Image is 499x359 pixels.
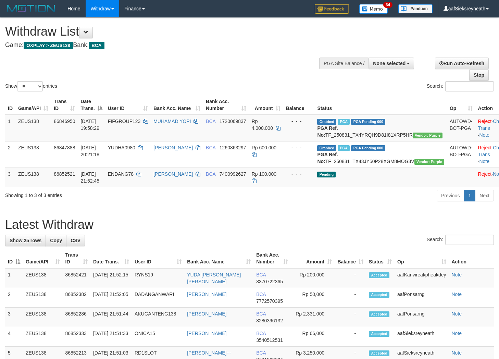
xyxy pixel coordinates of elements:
[206,171,215,177] span: BCA
[369,311,389,317] span: Accepted
[187,311,226,317] a: [PERSON_NAME]
[5,268,23,288] td: 1
[5,218,494,232] h1: Latest Withdraw
[5,3,57,14] img: MOTION_logo.png
[187,350,231,356] a: [PERSON_NAME]---
[132,308,184,327] td: AKUGANTENG138
[132,327,184,347] td: ONICA15
[24,42,73,49] span: OXPLAY > ZEUS138
[132,268,184,288] td: RYNS19
[366,249,395,268] th: Status: activate to sort column ascending
[151,95,203,115] th: Bank Acc. Name: activate to sort column ascending
[63,268,90,288] td: 86852421
[317,172,336,177] span: Pending
[338,145,350,151] span: Marked by aafnoeunsreypich
[383,2,392,8] span: 34
[63,308,90,327] td: 86852286
[395,308,449,327] td: aafPonsarng
[317,125,338,138] b: PGA Ref. No:
[447,115,475,141] td: AUTOWD-BOT-PGA
[427,81,494,91] label: Search:
[23,308,63,327] td: ZEUS138
[351,119,385,125] span: PGA Pending
[203,95,249,115] th: Bank Acc. Number: activate to sort column ascending
[256,279,283,284] span: Copy 3370722365 to clipboard
[317,119,336,125] span: Grabbed
[291,308,335,327] td: Rp 2,331,000
[5,25,326,38] h1: Withdraw List
[256,337,283,343] span: Copy 3540512531 to clipboard
[80,145,99,157] span: [DATE] 20:21:18
[335,327,366,347] td: -
[291,249,335,268] th: Amount: activate to sort column ascending
[15,141,51,168] td: ZEUS138
[395,288,449,308] td: aafPonsarng
[5,95,15,115] th: ID
[317,145,336,151] span: Grabbed
[479,132,489,138] a: Note
[437,190,464,201] a: Previous
[315,4,349,14] img: Feedback.jpg
[71,238,80,243] span: CSV
[5,141,15,168] td: 2
[108,119,141,124] span: FIFGROUP123
[78,95,105,115] th: Date Trans.: activate to sort column descending
[256,318,283,323] span: Copy 3280396132 to clipboard
[256,350,266,356] span: BCA
[314,115,447,141] td: TF_250831_TX4YRQH9D81I81XRP5HR
[5,235,46,246] a: Show 25 rows
[286,171,312,177] div: - - -
[63,288,90,308] td: 86852382
[256,311,266,317] span: BCA
[256,298,283,304] span: Copy 7772570395 to clipboard
[5,308,23,327] td: 3
[413,133,442,138] span: Vendor URL: https://trx4.1velocity.biz
[435,58,489,69] a: Run Auto-Refresh
[286,144,312,151] div: - - -
[475,190,494,201] a: Next
[5,81,57,91] label: Show entries
[469,69,489,81] a: Stop
[63,249,90,268] th: Trans ID: activate to sort column ascending
[15,115,51,141] td: ZEUS138
[252,119,273,131] span: Rp 4.000.000
[283,95,315,115] th: Balance
[46,235,66,246] a: Copy
[369,331,389,337] span: Accepted
[153,119,191,124] a: MUHAMAD YOPI
[89,42,104,49] span: BCA
[17,81,43,91] select: Showentries
[187,292,226,297] a: [PERSON_NAME]
[5,189,203,199] div: Showing 1 to 3 of 3 entries
[314,95,447,115] th: Status
[184,249,253,268] th: Bank Acc. Name: activate to sort column ascending
[23,327,63,347] td: ZEUS138
[452,292,462,297] a: Note
[220,171,246,177] span: Copy 7400992627 to clipboard
[23,288,63,308] td: ZEUS138
[314,141,447,168] td: TF_250831_TX43JY50P28XGM8MOG3V
[338,119,350,125] span: Marked by aafnoeunsreypich
[187,272,241,284] a: YUDA [PERSON_NAME] [PERSON_NAME]
[256,292,266,297] span: BCA
[452,272,462,277] a: Note
[449,249,494,268] th: Action
[90,249,132,268] th: Date Trans.: activate to sort column ascending
[369,350,389,356] span: Accepted
[105,95,151,115] th: User ID: activate to sort column ascending
[452,350,462,356] a: Note
[253,249,291,268] th: Bank Acc. Number: activate to sort column ascending
[132,288,184,308] td: DADANGANWARI
[445,81,494,91] input: Search:
[478,145,492,150] a: Reject
[206,145,215,150] span: BCA
[351,145,385,151] span: PGA Pending
[15,168,51,187] td: ZEUS138
[5,168,15,187] td: 3
[90,268,132,288] td: [DATE] 21:52:15
[291,288,335,308] td: Rp 50,000
[153,145,193,150] a: [PERSON_NAME]
[206,119,215,124] span: BCA
[23,249,63,268] th: Game/API: activate to sort column ascending
[335,268,366,288] td: -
